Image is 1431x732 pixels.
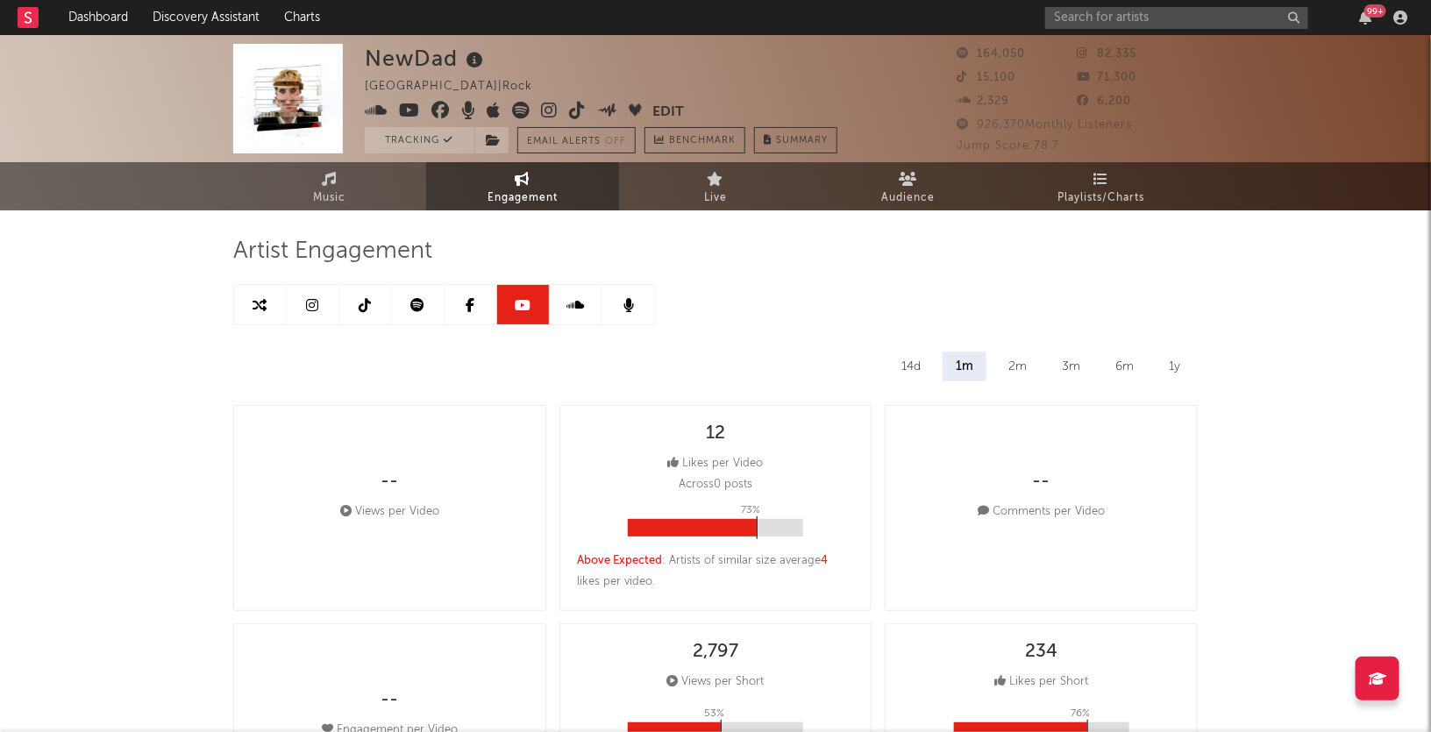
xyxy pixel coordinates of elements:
[957,96,1009,107] span: 2,329
[693,642,738,663] div: 2,797
[1005,162,1198,210] a: Playlists/Charts
[1058,188,1145,209] span: Playlists/Charts
[365,76,552,97] div: [GEOGRAPHIC_DATA] | Rock
[882,188,936,209] span: Audience
[822,555,829,566] span: 4
[995,352,1040,381] div: 2m
[340,501,439,522] div: Views per Video
[365,127,474,153] button: Tracking
[667,453,763,474] div: Likes per Video
[957,72,1015,83] span: 15,100
[426,162,619,210] a: Engagement
[978,501,1105,522] div: Comments per Video
[669,131,736,152] span: Benchmark
[314,188,346,209] span: Music
[679,474,752,495] p: Across 0 posts
[812,162,1005,210] a: Audience
[1078,96,1132,107] span: 6,200
[1156,352,1193,381] div: 1y
[957,48,1025,60] span: 164,050
[943,352,986,381] div: 1m
[957,140,1059,152] span: Jump Score: 78.7
[704,703,724,724] p: 53 %
[365,44,488,73] div: NewDad
[233,241,432,262] span: Artist Engagement
[644,127,745,153] a: Benchmark
[1078,48,1137,60] span: 82,335
[1078,72,1137,83] span: 71,300
[488,188,558,209] span: Engagement
[381,690,398,711] div: --
[517,127,636,153] button: Email AlertsOff
[578,555,663,566] span: Above Expected
[706,423,725,444] div: 12
[653,102,685,124] button: Edit
[605,137,626,146] em: Off
[1033,472,1050,493] div: --
[381,472,398,493] div: --
[1359,11,1371,25] button: 99+
[578,551,854,593] div: : Artists of similar size average likes per video .
[1045,7,1308,29] input: Search for artists
[776,136,828,146] span: Summary
[1025,642,1057,663] div: 234
[619,162,812,210] a: Live
[1364,4,1386,18] div: 99 +
[1049,352,1093,381] div: 3m
[888,352,934,381] div: 14d
[704,188,727,209] span: Live
[666,672,764,693] div: Views per Short
[957,119,1132,131] span: 926,370 Monthly Listeners
[994,672,1088,693] div: Likes per Short
[1102,352,1147,381] div: 6m
[754,127,837,153] button: Summary
[741,500,760,521] p: 73 %
[233,162,426,210] a: Music
[1071,703,1091,724] p: 76 %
